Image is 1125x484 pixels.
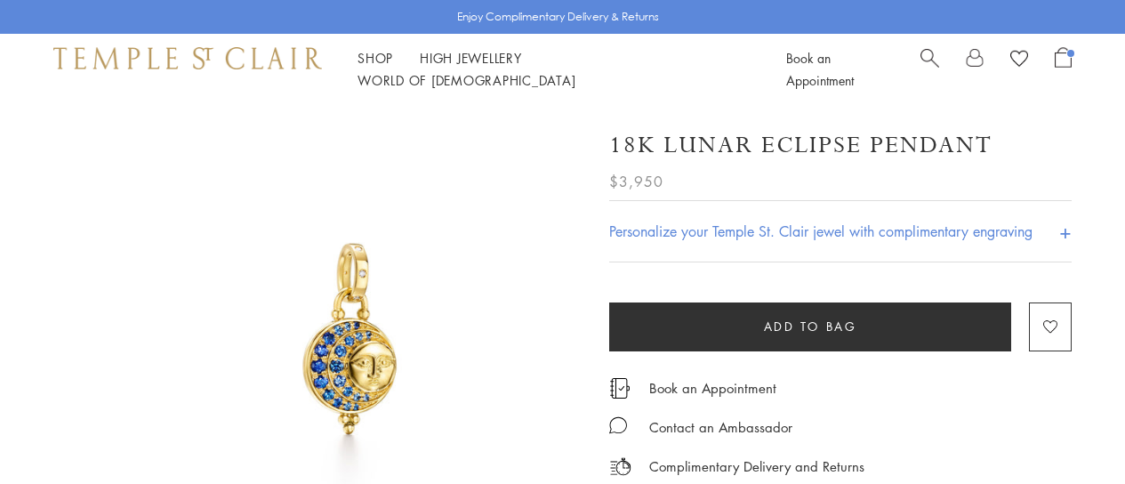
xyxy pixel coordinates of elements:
[786,49,854,89] a: Book an Appointment
[457,8,659,26] p: Enjoy Complimentary Delivery & Returns
[764,317,857,336] span: Add to bag
[649,416,792,439] div: Contact an Ambassador
[649,456,864,478] p: Complimentary Delivery and Returns
[358,47,746,92] nav: Main navigation
[920,47,939,92] a: Search
[609,456,631,478] img: icon_delivery.svg
[609,221,1033,242] h4: Personalize your Temple St. Clair jewel with complimentary engraving
[358,71,575,89] a: World of [DEMOGRAPHIC_DATA]World of [DEMOGRAPHIC_DATA]
[1059,214,1072,247] h4: +
[420,49,522,67] a: High JewelleryHigh Jewellery
[609,170,663,193] span: $3,950
[53,47,322,69] img: Temple St. Clair
[609,130,992,161] h1: 18K Lunar Eclipse Pendant
[609,302,1011,351] button: Add to bag
[358,49,393,67] a: ShopShop
[649,378,776,398] a: Book an Appointment
[1010,47,1028,74] a: View Wishlist
[609,378,631,399] img: icon_appointment.svg
[1055,47,1072,92] a: Open Shopping Bag
[609,416,627,434] img: MessageIcon-01_2.svg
